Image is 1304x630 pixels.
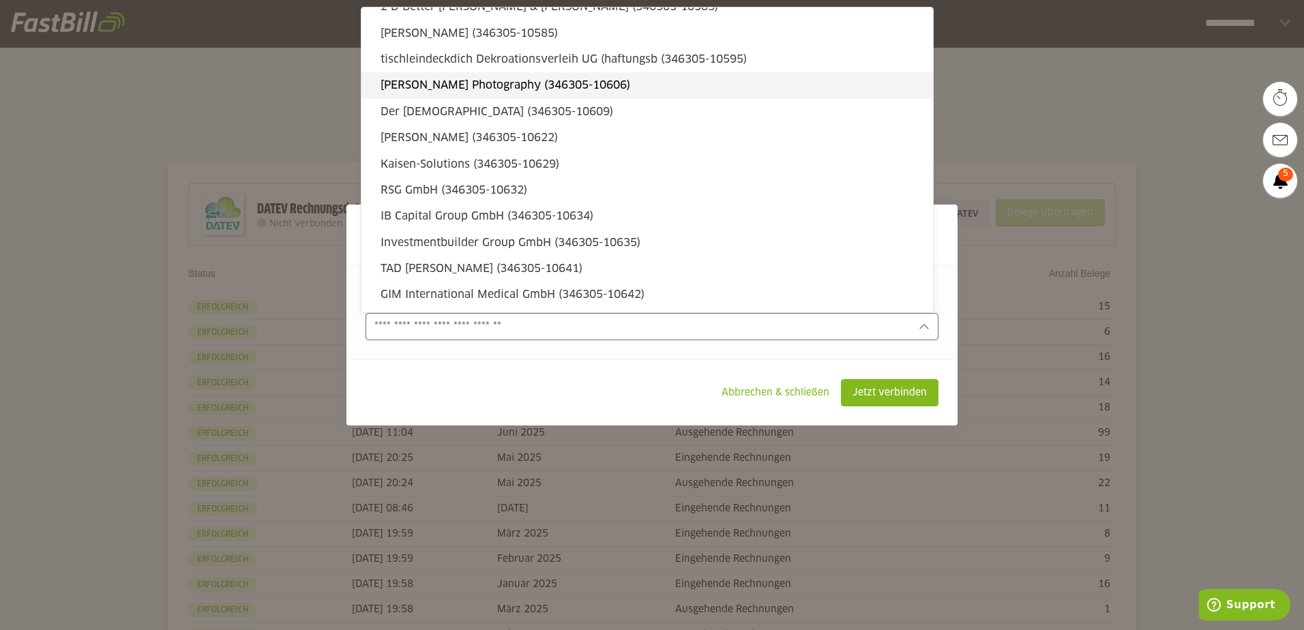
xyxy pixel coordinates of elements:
[1199,589,1290,623] iframe: Öffnet ein Widget, in dem Sie weitere Informationen finden
[841,379,938,406] sl-button: Jetzt verbinden
[361,256,933,282] sl-option: TAD [PERSON_NAME] (346305-10641)
[361,203,933,229] sl-option: IB Capital Group GmbH (346305-10634)
[361,99,933,125] sl-option: Der [DEMOGRAPHIC_DATA] (346305-10609)
[361,177,933,203] sl-option: RSG GmbH (346305-10632)
[361,46,933,72] sl-option: tischleindeckdich Dekroationsverleih UG (haftungsb (346305-10595)
[710,379,841,406] sl-button: Abbrechen & schließen
[361,230,933,256] sl-option: Investmentbuilder Group GmbH (346305-10635)
[361,125,933,151] sl-option: [PERSON_NAME] (346305-10622)
[361,151,933,177] sl-option: Kaisen-Solutions (346305-10629)
[361,282,933,307] sl-option: GIM International Medical GmbH (346305-10642)
[1263,164,1297,198] a: 5
[361,308,933,334] sl-option: [PERSON_NAME] - Fahrschule (346305-10653)
[361,20,933,46] sl-option: [PERSON_NAME] (346305-10585)
[361,72,933,98] sl-option: [PERSON_NAME] Photography (346305-10606)
[1278,168,1293,181] span: 5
